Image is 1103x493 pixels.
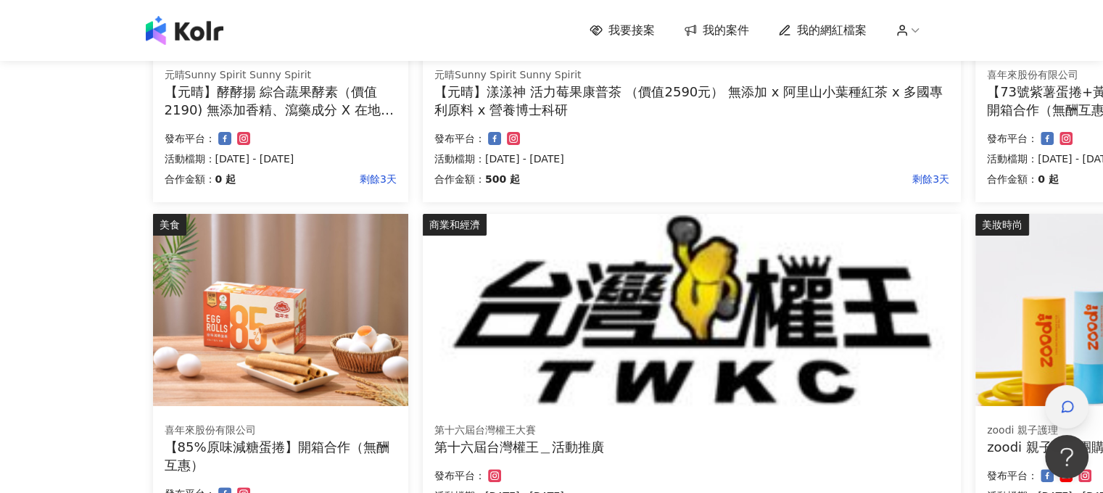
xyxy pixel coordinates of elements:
[165,423,397,438] div: 喜年來股份有限公司
[434,150,949,167] p: 活動檔期：[DATE] - [DATE]
[684,22,749,38] a: 我的案件
[434,83,949,119] div: 【元晴】漾漾神 活力莓果康普茶 （價值2590元） 無添加 x 阿里山小葉種紅茶 x 多國專利原料 x 營養博士科研
[165,68,397,83] div: 元晴Sunny Spirit Sunny Spirit
[520,170,949,188] p: 剩餘3天
[153,214,408,406] img: 85%原味減糖蛋捲
[1038,170,1059,188] p: 0 起
[236,170,397,188] p: 剩餘3天
[434,68,949,83] div: 元晴Sunny Spirit Sunny Spirit
[165,170,215,188] p: 合作金額：
[165,83,397,119] div: 【元晴】酵酵揚 綜合蔬果酵素（價值2190) 無添加香精、瀉藥成分 X 在地小農蔬果萃取 x 營養博士科研
[987,170,1038,188] p: 合作金額：
[987,467,1038,484] p: 發布平台：
[797,22,867,38] span: 我的網紅檔案
[165,130,215,147] p: 發布平台：
[423,214,487,236] div: 商業和經濟
[153,214,186,236] div: 美食
[165,150,397,167] p: 活動檔期：[DATE] - [DATE]
[434,438,949,456] div: 第十六屆台灣權王＿活動推廣
[485,170,520,188] p: 500 起
[165,438,397,474] div: 【85%原味減糖蛋捲】開箱合作（無酬互惠）
[215,170,236,188] p: 0 起
[434,467,485,484] p: 發布平台：
[434,170,485,188] p: 合作金額：
[608,22,655,38] span: 我要接案
[987,130,1038,147] p: 發布平台：
[590,22,655,38] a: 我要接案
[423,214,961,406] img: 第十六屆台灣權王
[1045,435,1088,478] iframe: Help Scout Beacon - Open
[146,16,223,45] img: logo
[975,214,1029,236] div: 美妝時尚
[778,22,867,38] a: 我的網紅檔案
[434,130,485,147] p: 發布平台：
[434,423,949,438] div: 第十六屆台灣權王大賽
[703,22,749,38] span: 我的案件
